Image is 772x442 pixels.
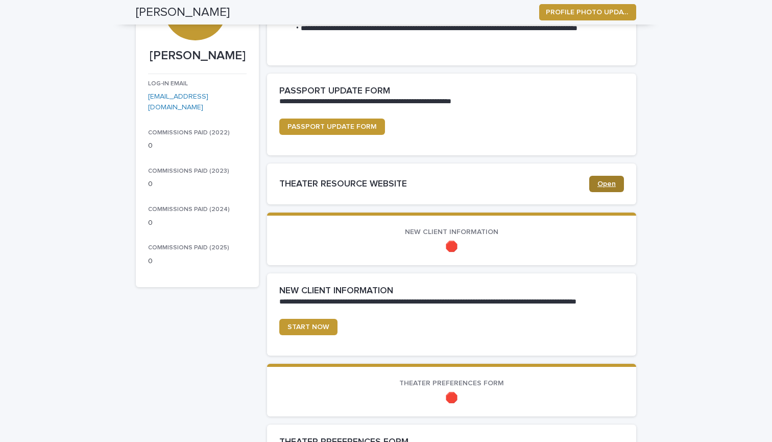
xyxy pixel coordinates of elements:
[148,179,247,190] p: 0
[148,130,230,136] span: COMMISSIONS PAID (2022)
[148,168,229,174] span: COMMISSIONS PAID (2023)
[279,286,393,297] h2: NEW CLIENT INFORMATION
[148,81,188,87] span: LOG-IN EMAIL
[399,380,504,387] span: THEATER PREFERENCES FORM
[148,141,247,151] p: 0
[148,93,208,111] a: [EMAIL_ADDRESS][DOMAIN_NAME]
[279,179,589,190] h2: THEATER RESOURCE WEBSITE
[148,245,229,251] span: COMMISSIONS PAID (2025)
[279,392,624,404] p: 🛑
[539,4,636,20] button: PROFILE PHOTO UPDATE
[287,323,329,331] span: START NOW
[279,241,624,253] p: 🛑
[279,319,337,335] a: START NOW
[597,180,616,188] span: Open
[405,228,498,236] span: NEW CLIENT INFORMATION
[148,218,247,228] p: 0
[279,119,385,135] a: PASSPORT UPDATE FORM
[546,7,630,17] span: PROFILE PHOTO UPDATE
[287,123,377,130] span: PASSPORT UPDATE FORM
[279,86,390,97] h2: PASSPORT UPDATE FORM
[148,206,230,213] span: COMMISSIONS PAID (2024)
[148,256,247,267] p: 0
[589,176,624,192] a: Open
[136,5,230,20] h2: [PERSON_NAME]
[148,49,247,63] p: [PERSON_NAME]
